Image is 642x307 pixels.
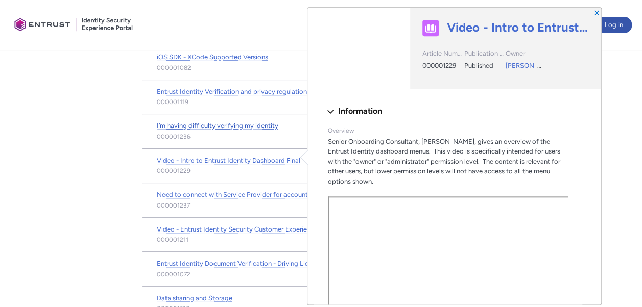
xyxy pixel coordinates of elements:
[157,260,401,267] span: Entrust Identity Document Verification - Driving License Category in API Response
[157,270,191,279] lightning-formatted-text: 000001072
[157,157,300,164] span: Video - Intro to Entrust Identity Dashboard Final
[157,235,188,244] lightning-formatted-text: 000001211
[506,62,559,69] a: [PERSON_NAME]
[157,191,350,198] span: Need to connect with Service Provider for account related issues
[157,97,188,107] lightning-formatted-text: 000001119
[447,20,589,35] a: Video - Intro to Entrust Identity Dashboard Final
[506,48,545,61] div: Owner
[157,166,191,175] lightning-formatted-text: 000001229
[157,88,310,95] span: Entrust Identity Verification and privacy regulations
[157,225,376,233] span: Video - Entrust Identity Security Customer Experience Portal Video Guide
[593,9,600,16] button: Close
[157,63,191,72] lightning-formatted-text: 000001082
[328,137,568,196] p: Senior Onboarding Consultant, [PERSON_NAME], gives an overview of the Entrust Identity dashboard ...
[464,62,493,69] span: Published
[422,62,456,69] span: 000001229
[157,122,278,130] span: I’m having difficulty verifying my identity
[157,294,232,302] span: Data sharing and Storage
[338,104,382,119] span: Information
[307,8,601,89] header: Highlights panel header
[322,103,574,119] button: Information
[157,201,190,210] lightning-formatted-text: 000001237
[464,48,504,61] div: Publication Status
[422,48,462,61] div: Article Number
[157,53,268,61] span: iOS SDK - XCode Supported Versions
[422,20,439,37] img: Knowledge
[596,17,632,33] button: Log in
[328,127,354,134] span: Overview
[157,132,191,141] lightning-formatted-text: 000001236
